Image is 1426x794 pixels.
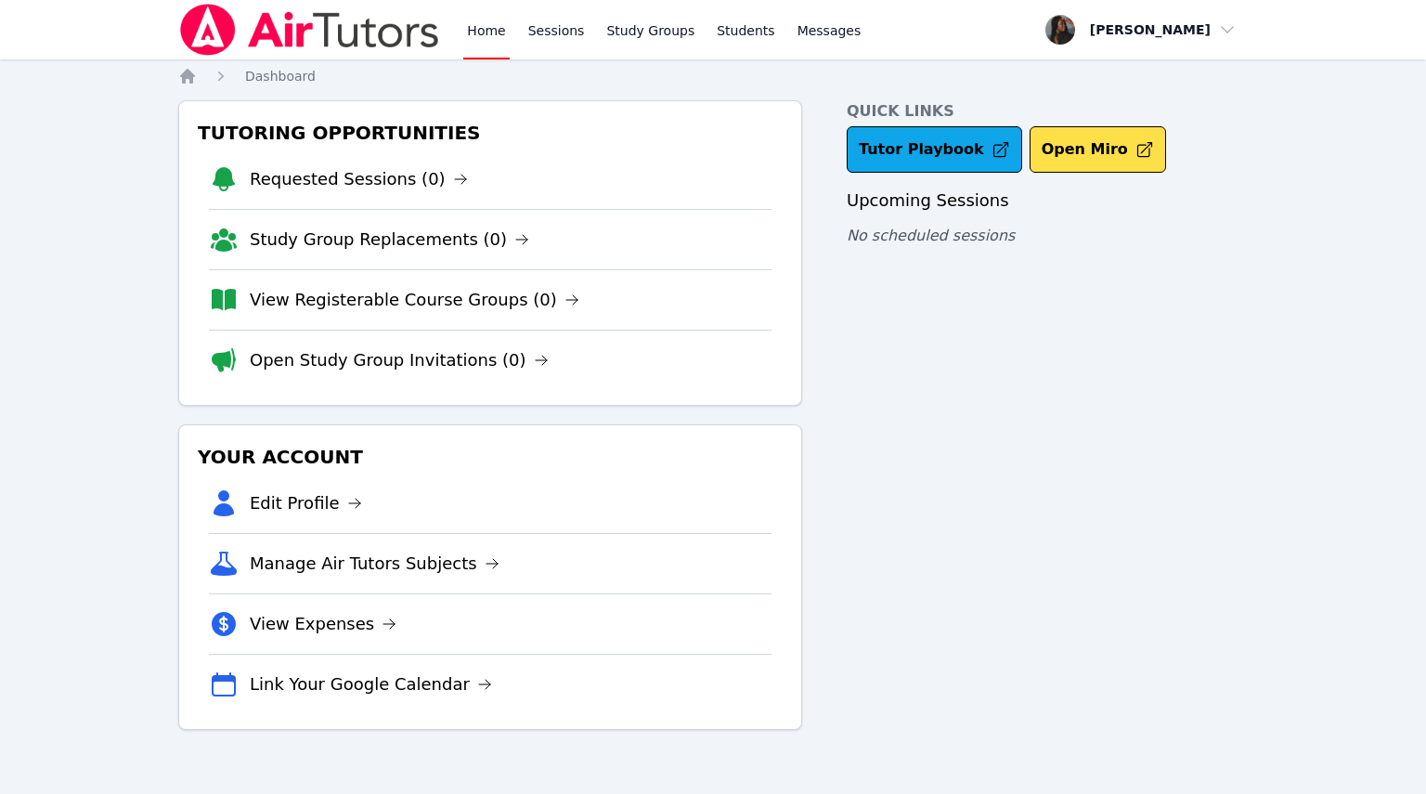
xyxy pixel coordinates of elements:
[178,67,1248,85] nav: Breadcrumb
[250,671,492,697] a: Link Your Google Calendar
[194,440,786,474] h3: Your Account
[250,227,529,253] a: Study Group Replacements (0)
[847,227,1015,244] span: No scheduled sessions
[1030,126,1166,173] button: Open Miro
[847,188,1248,214] h3: Upcoming Sessions
[847,126,1022,173] a: Tutor Playbook
[245,69,316,84] span: Dashboard
[797,21,862,40] span: Messages
[178,4,441,56] img: Air Tutors
[250,611,396,637] a: View Expenses
[245,67,316,85] a: Dashboard
[847,100,1248,123] h4: Quick Links
[194,116,786,150] h3: Tutoring Opportunities
[250,347,549,373] a: Open Study Group Invitations (0)
[250,551,499,577] a: Manage Air Tutors Subjects
[250,287,579,313] a: View Registerable Course Groups (0)
[250,490,362,516] a: Edit Profile
[250,166,468,192] a: Requested Sessions (0)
